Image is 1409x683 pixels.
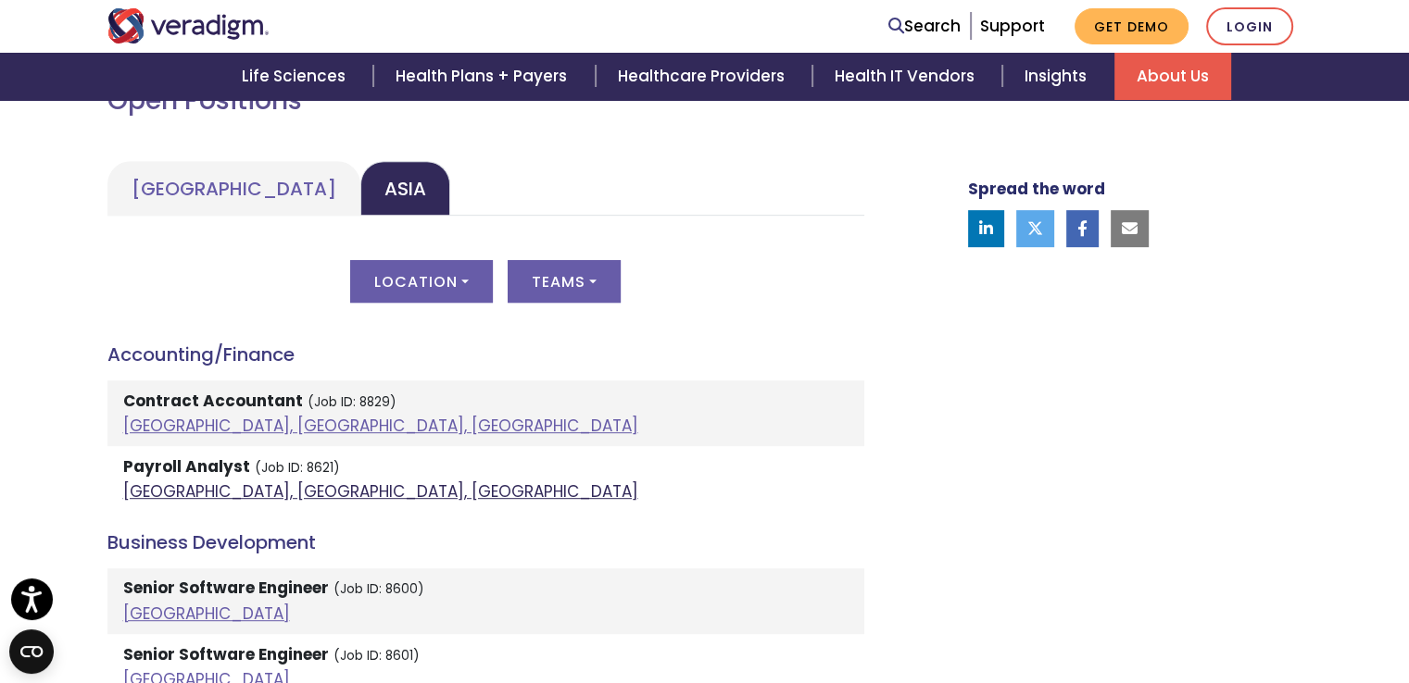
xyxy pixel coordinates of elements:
[123,577,329,599] strong: Senior Software Engineer
[980,15,1045,37] a: Support
[220,53,373,100] a: Life Sciences
[1114,53,1231,100] a: About Us
[1075,8,1189,44] a: Get Demo
[123,602,290,625] a: [GEOGRAPHIC_DATA]
[123,390,303,412] strong: Contract Accountant
[812,53,1002,100] a: Health IT Vendors
[333,647,420,664] small: (Job ID: 8601)
[123,455,250,478] strong: Payroll Analyst
[333,580,424,598] small: (Job ID: 8600)
[107,531,864,553] h4: Business Development
[308,393,396,411] small: (Job ID: 8829)
[123,415,638,437] a: [GEOGRAPHIC_DATA], [GEOGRAPHIC_DATA], [GEOGRAPHIC_DATA]
[888,14,961,39] a: Search
[123,643,329,665] strong: Senior Software Engineer
[968,178,1105,200] strong: Spread the word
[107,85,864,117] h2: Open Positions
[1002,53,1114,100] a: Insights
[596,53,812,100] a: Healthcare Providers
[107,8,270,43] img: Veradigm logo
[508,260,621,303] button: Teams
[360,161,450,216] a: Asia
[107,343,864,366] h4: Accounting/Finance
[123,480,638,503] a: [GEOGRAPHIC_DATA], [GEOGRAPHIC_DATA], [GEOGRAPHIC_DATA]
[107,161,360,216] a: [GEOGRAPHIC_DATA]
[1206,7,1293,45] a: Login
[350,260,493,303] button: Location
[255,459,340,477] small: (Job ID: 8621)
[373,53,595,100] a: Health Plans + Payers
[9,629,54,674] button: Open CMP widget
